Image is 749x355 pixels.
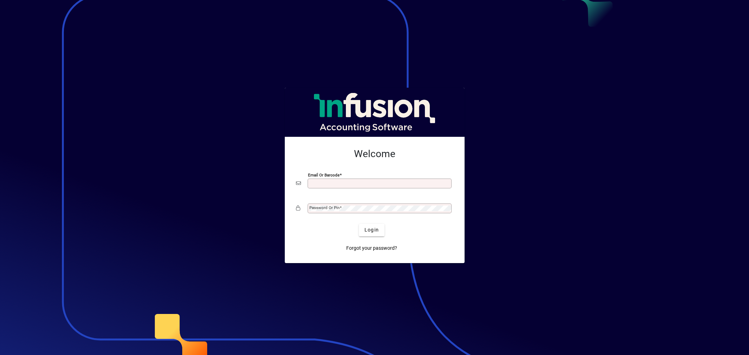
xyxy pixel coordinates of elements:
[359,224,385,236] button: Login
[346,245,397,252] span: Forgot your password?
[308,172,340,177] mat-label: Email or Barcode
[343,242,400,255] a: Forgot your password?
[309,205,340,210] mat-label: Password or Pin
[364,226,379,234] span: Login
[296,148,453,160] h2: Welcome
